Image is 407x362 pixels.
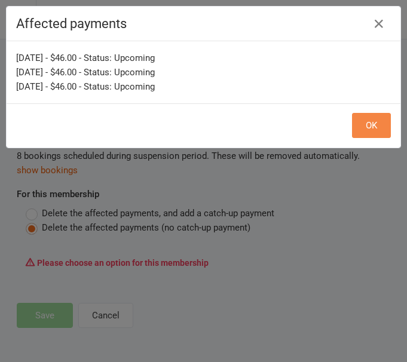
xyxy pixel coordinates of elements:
div: [DATE] - $46.00 - Status: Upcoming [16,51,391,65]
button: OK [352,113,391,138]
button: Close [369,14,388,33]
h4: Affected payments [16,16,391,31]
div: [DATE] - $46.00 - Status: Upcoming [16,65,391,79]
div: [DATE] - $46.00 - Status: Upcoming [16,79,391,94]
